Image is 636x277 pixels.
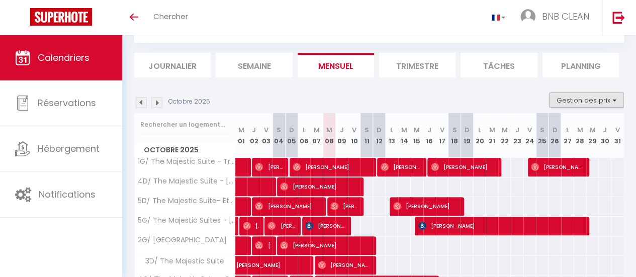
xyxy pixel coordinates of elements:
span: 2G/ [GEOGRAPHIC_DATA] [136,236,227,244]
th: 06 [298,113,310,158]
th: 08 [323,113,335,158]
abbr: M [589,125,595,135]
th: 07 [310,113,323,158]
abbr: M [238,125,244,135]
abbr: D [289,125,294,135]
th: 12 [373,113,386,158]
th: 04 [272,113,285,158]
span: [PERSON_NAME] [381,157,421,176]
span: [PERSON_NAME] [330,197,358,216]
th: 10 [348,113,360,158]
span: [PERSON_NAME] [255,157,283,176]
input: Rechercher un logement... [140,116,229,134]
img: ... [520,9,535,24]
span: Notifications [39,188,96,201]
span: [PERSON_NAME] [243,216,259,235]
abbr: M [489,125,495,135]
abbr: M [314,125,320,135]
th: 20 [473,113,486,158]
abbr: M [414,125,420,135]
span: 5D/ The Majestic Suite- Étoile [136,197,237,205]
abbr: V [264,125,268,135]
span: [PERSON_NAME] [267,216,296,235]
th: 23 [511,113,523,158]
abbr: J [427,125,431,135]
li: Trimestre [379,53,456,77]
th: 18 [448,113,461,158]
abbr: J [603,125,607,135]
span: Hébergement [38,142,100,155]
th: 09 [335,113,348,158]
th: 22 [498,113,511,158]
th: 13 [386,113,398,158]
span: 1G/ The Majestic Suite - Trocadéro [136,158,237,165]
abbr: V [352,125,356,135]
th: 25 [536,113,549,158]
span: BNB CLEAN [542,10,589,23]
span: [PERSON_NAME] [418,216,579,235]
th: 02 [247,113,260,158]
span: [PERSON_NAME] [255,236,271,255]
abbr: J [339,125,343,135]
th: 14 [398,113,411,158]
th: 01 [235,113,248,158]
abbr: V [527,125,532,135]
th: 27 [561,113,574,158]
abbr: V [439,125,444,135]
th: 03 [260,113,272,158]
span: 4D/ The Majestic Suite - [PERSON_NAME] [136,177,237,185]
span: Octobre 2025 [135,143,235,157]
span: [PERSON_NAME] [431,157,495,176]
th: 21 [486,113,498,158]
th: 29 [586,113,599,158]
abbr: S [452,125,457,135]
abbr: D [377,125,382,135]
li: Tâches [461,53,537,77]
img: Super Booking [30,8,92,26]
abbr: S [540,125,544,135]
span: [PERSON_NAME] [531,157,583,176]
abbr: D [465,125,470,135]
li: Mensuel [298,53,374,77]
th: 15 [411,113,423,158]
p: Octobre 2025 [168,97,210,107]
th: 16 [423,113,436,158]
abbr: D [552,125,557,135]
abbr: L [478,125,481,135]
abbr: S [365,125,369,135]
abbr: J [515,125,519,135]
button: Gestion des prix [549,93,624,108]
img: logout [612,11,625,24]
span: [PERSON_NAME] [393,197,458,216]
abbr: L [303,125,306,135]
li: Planning [542,53,619,77]
th: 28 [574,113,586,158]
span: Chercher [153,11,188,22]
abbr: M [326,125,332,135]
span: [PERSON_NAME] [236,250,375,269]
abbr: L [390,125,393,135]
li: Semaine [216,53,292,77]
abbr: V [615,125,620,135]
abbr: M [401,125,407,135]
span: 3D/ The Majestic Suite [136,256,227,267]
span: [PERSON_NAME] [318,255,370,274]
span: [PERSON_NAME] [305,216,345,235]
th: 31 [611,113,624,158]
th: 24 [523,113,536,158]
th: 30 [599,113,611,158]
abbr: S [277,125,281,135]
span: [PERSON_NAME] [293,157,369,176]
a: [PERSON_NAME] [231,256,244,275]
span: Calendriers [38,51,89,64]
span: 5G/ The Majestic Suites - [GEOGRAPHIC_DATA] [136,217,237,224]
span: [PERSON_NAME] [280,236,369,255]
th: 26 [549,113,561,158]
span: [PERSON_NAME] [255,197,319,216]
abbr: M [577,125,583,135]
abbr: L [566,125,569,135]
span: Réservations [38,97,96,109]
th: 19 [461,113,473,158]
th: 05 [285,113,298,158]
abbr: J [252,125,256,135]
